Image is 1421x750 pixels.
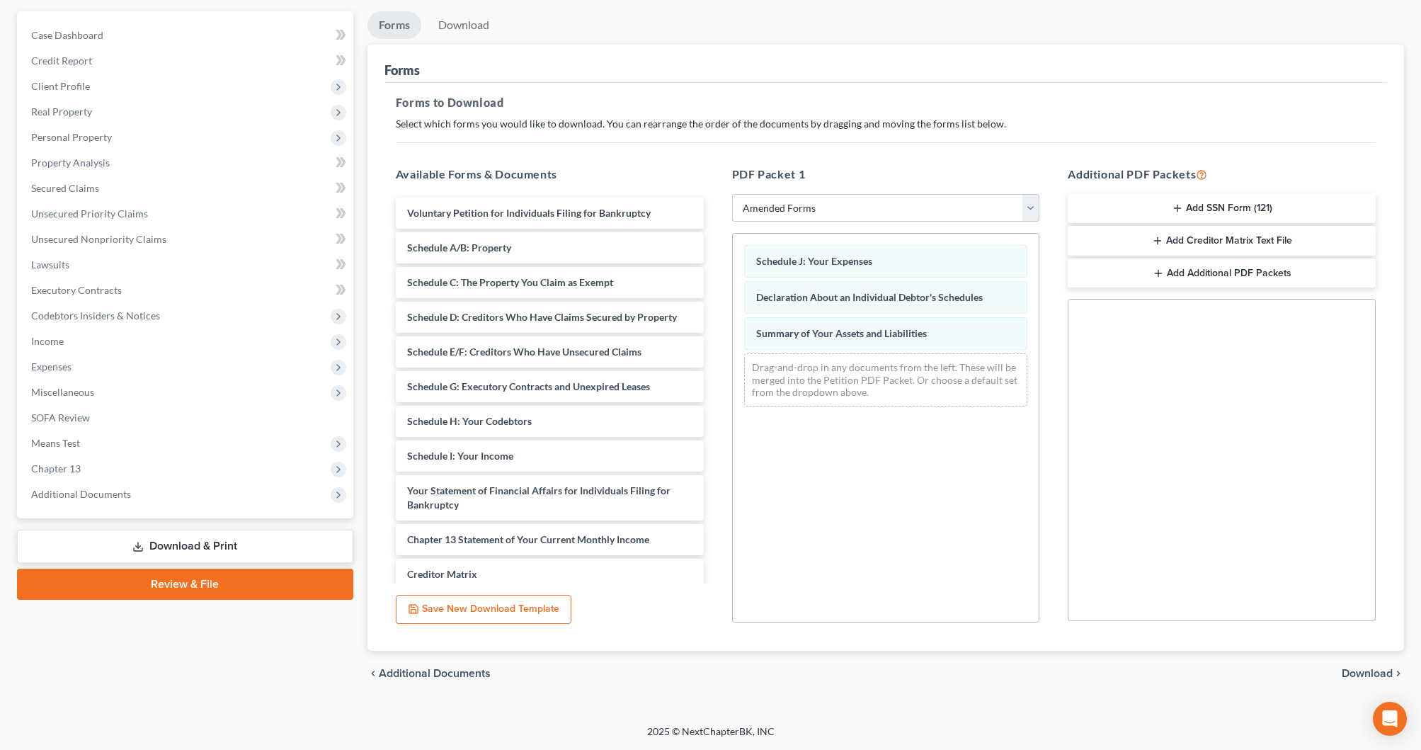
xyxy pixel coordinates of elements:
[367,668,491,679] a: chevron_left Additional Documents
[20,176,353,201] a: Secured Claims
[427,11,501,39] a: Download
[20,278,353,303] a: Executory Contracts
[17,569,353,600] a: Review & File
[396,117,1376,131] p: Select which forms you would like to download. You can rearrange the order of the documents by dr...
[407,242,511,254] span: Schedule A/B: Property
[379,668,491,679] span: Additional Documents
[31,462,81,475] span: Chapter 13
[31,106,92,118] span: Real Property
[407,533,649,545] span: Chapter 13 Statement of Your Current Monthly Income
[31,233,166,245] span: Unsecured Nonpriority Claims
[407,415,532,427] span: Schedule H: Your Codebtors
[396,166,704,183] h5: Available Forms & Documents
[31,411,90,424] span: SOFA Review
[367,11,421,39] a: Forms
[31,258,69,271] span: Lawsuits
[31,131,112,143] span: Personal Property
[1068,226,1376,256] button: Add Creditor Matrix Text File
[31,437,80,449] span: Means Test
[20,23,353,48] a: Case Dashboard
[384,62,420,79] div: Forms
[732,166,1040,183] h5: PDF Packet 1
[367,668,379,679] i: chevron_left
[407,346,641,358] span: Schedule E/F: Creditors Who Have Unsecured Claims
[31,157,110,169] span: Property Analysis
[20,252,353,278] a: Lawsuits
[407,207,651,219] span: Voluntary Petition for Individuals Filing for Bankruptcy
[31,386,94,398] span: Miscellaneous
[1068,166,1376,183] h5: Additional PDF Packets
[407,276,613,288] span: Schedule C: The Property You Claim as Exempt
[1068,258,1376,288] button: Add Additional PDF Packets
[407,484,670,511] span: Your Statement of Financial Affairs for Individuals Filing for Bankruptcy
[31,284,122,296] span: Executory Contracts
[1342,668,1404,679] button: Download chevron_right
[756,255,872,267] span: Schedule J: Your Expenses
[31,55,92,67] span: Credit Report
[396,94,1376,111] h5: Forms to Download
[1393,668,1404,679] i: chevron_right
[1068,194,1376,224] button: Add SSN Form (121)
[407,450,513,462] span: Schedule I: Your Income
[744,353,1028,407] div: Drag-and-drop in any documents from the left. These will be merged into the Petition PDF Packet. ...
[756,291,983,303] span: Declaration About an Individual Debtor's Schedules
[31,182,99,194] span: Secured Claims
[407,568,477,580] span: Creditor Matrix
[20,227,353,252] a: Unsecured Nonpriority Claims
[31,80,90,92] span: Client Profile
[31,29,103,41] span: Case Dashboard
[20,150,353,176] a: Property Analysis
[407,380,650,392] span: Schedule G: Executory Contracts and Unexpired Leases
[20,48,353,74] a: Credit Report
[31,360,72,373] span: Expenses
[1373,702,1407,736] div: Open Intercom Messenger
[20,201,353,227] a: Unsecured Priority Claims
[31,335,64,347] span: Income
[31,488,131,500] span: Additional Documents
[31,208,148,220] span: Unsecured Priority Claims
[396,595,571,625] button: Save New Download Template
[756,327,927,339] span: Summary of Your Assets and Liabilities
[407,311,677,323] span: Schedule D: Creditors Who Have Claims Secured by Property
[17,530,353,563] a: Download & Print
[1342,668,1393,679] span: Download
[31,309,160,322] span: Codebtors Insiders & Notices
[20,405,353,431] a: SOFA Review
[307,725,1114,750] div: 2025 © NextChapterBK, INC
